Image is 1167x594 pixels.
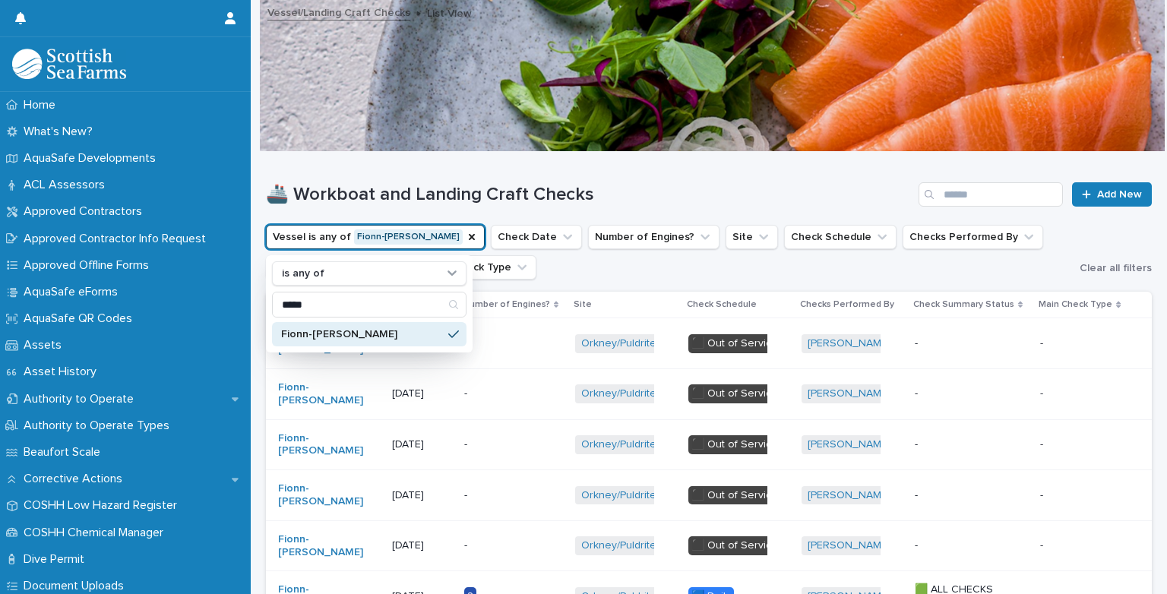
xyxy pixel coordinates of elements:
[1040,384,1046,400] p: -
[688,334,781,353] div: ⬛️ Out of Service
[808,539,890,552] a: [PERSON_NAME]
[273,292,466,317] input: Search
[464,489,559,502] p: -
[266,184,912,206] h1: 🚢 Workboat and Landing Craft Checks
[278,432,373,458] a: Fionn-[PERSON_NAME]
[688,435,781,454] div: ⬛️ Out of Service
[588,225,719,249] button: Number of Engines?
[17,178,117,192] p: ACL Assessors
[17,151,168,166] p: AquaSafe Developments
[800,296,894,313] p: Checks Performed By
[688,384,781,403] div: ⬛️ Out of Service
[427,4,472,21] p: List View
[1072,182,1152,207] a: Add New
[581,489,656,502] a: Orkney/Puldrite
[784,225,897,249] button: Check Schedule
[581,438,656,451] a: Orkney/Puldrite
[913,296,1014,313] p: Check Summary Status
[915,539,1010,552] p: -
[808,387,890,400] a: [PERSON_NAME]
[915,489,1010,502] p: -
[1074,257,1152,280] button: Clear all filters
[17,125,105,139] p: What's New?
[491,225,582,249] button: Check Date
[12,49,126,79] img: bPIBxiqnSb2ggTQWdOVV
[1097,189,1142,200] span: Add New
[464,539,559,552] p: -
[17,579,136,593] p: Document Uploads
[392,438,452,451] p: [DATE]
[688,486,781,505] div: ⬛️ Out of Service
[392,539,452,552] p: [DATE]
[919,182,1063,207] input: Search
[267,3,410,21] a: Vessel/Landing Craft Checks
[17,204,154,219] p: Approved Contractors
[1039,296,1112,313] p: Main Check Type
[581,539,656,552] a: Orkney/Puldrite
[581,387,656,400] a: Orkney/Puldrite
[915,337,1010,350] p: -
[17,419,182,433] p: Authority to Operate Types
[17,392,146,406] p: Authority to Operate
[17,365,109,379] p: Asset History
[272,292,466,318] div: Search
[915,387,1010,400] p: -
[808,337,890,350] a: [PERSON_NAME]
[581,337,656,350] a: Orkney/Puldrite
[464,387,559,400] p: -
[464,438,559,451] p: -
[266,368,1152,419] tr: Fionn-[PERSON_NAME] [DATE]-Orkney/Puldrite ⬛️ Out of Service[PERSON_NAME] ---
[17,98,68,112] p: Home
[278,482,373,508] a: Fionn-[PERSON_NAME]
[266,318,1152,369] tr: Fionn-[PERSON_NAME] [DATE]-Orkney/Puldrite ⬛️ Out of Service[PERSON_NAME] ---
[266,520,1152,571] tr: Fionn-[PERSON_NAME] [DATE]-Orkney/Puldrite ⬛️ Out of Service[PERSON_NAME] ---
[1040,536,1046,552] p: -
[17,526,176,540] p: COSHH Chemical Manager
[1040,334,1046,350] p: -
[463,296,550,313] p: Number of Engines?
[266,419,1152,470] tr: Fionn-[PERSON_NAME] [DATE]-Orkney/Puldrite ⬛️ Out of Service[PERSON_NAME] ---
[17,232,218,246] p: Approved Contractor Info Request
[903,225,1043,249] button: Checks Performed By
[17,338,74,352] p: Assets
[17,552,96,567] p: Dive Permit
[1040,486,1046,502] p: -
[1040,435,1046,451] p: -
[574,296,592,313] p: Site
[915,438,1010,451] p: -
[266,470,1152,521] tr: Fionn-[PERSON_NAME] [DATE]-Orkney/Puldrite ⬛️ Out of Service[PERSON_NAME] ---
[17,311,144,326] p: AquaSafe QR Codes
[392,387,452,400] p: [DATE]
[392,489,452,502] p: [DATE]
[17,285,130,299] p: AquaSafe eForms
[464,337,559,350] p: -
[1080,263,1152,273] span: Clear all filters
[281,329,442,340] p: Fionn-[PERSON_NAME]
[278,533,373,559] a: Fionn-[PERSON_NAME]
[419,255,536,280] button: Main Check Type
[266,225,485,249] button: Vessel
[688,536,781,555] div: ⬛️ Out of Service
[278,381,373,407] a: Fionn-[PERSON_NAME]
[687,296,757,313] p: Check Schedule
[726,225,778,249] button: Site
[808,438,890,451] a: [PERSON_NAME]
[282,267,324,280] p: is any of
[17,472,134,486] p: Corrective Actions
[17,498,189,513] p: COSHH Low Hazard Register
[17,258,161,273] p: Approved Offline Forms
[808,489,890,502] a: [PERSON_NAME]
[17,445,112,460] p: Beaufort Scale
